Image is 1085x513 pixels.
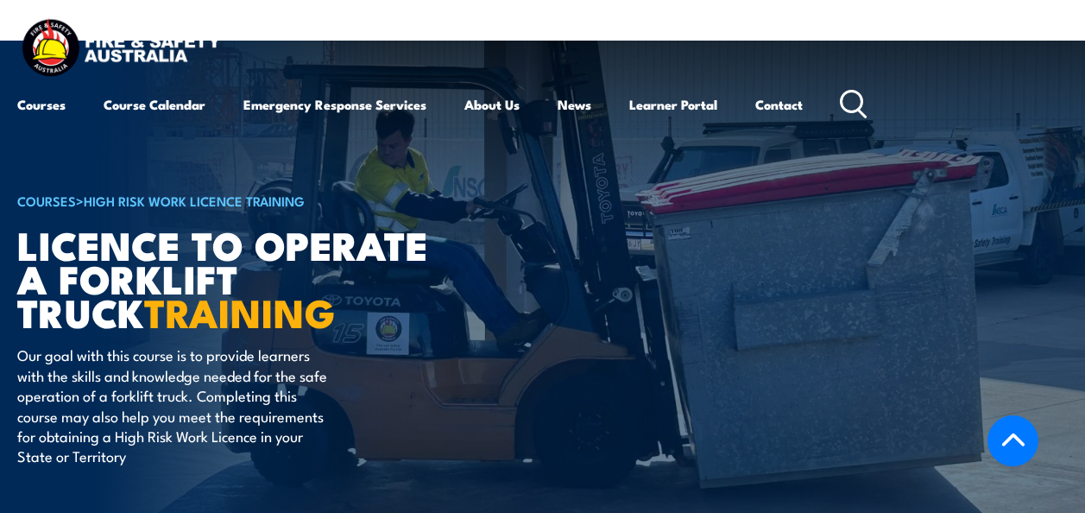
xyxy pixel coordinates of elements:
a: High Risk Work Licence Training [84,191,305,210]
a: Emergency Response Services [243,84,426,125]
p: Our goal with this course is to provide learners with the skills and knowledge needed for the saf... [17,345,332,465]
a: COURSES [17,191,76,210]
a: Courses [17,84,66,125]
a: About Us [464,84,520,125]
a: News [558,84,591,125]
a: Course Calendar [104,84,205,125]
a: Learner Portal [629,84,717,125]
h1: Licence to operate a forklift truck [17,227,444,328]
h6: > [17,190,444,211]
strong: TRAINING [144,282,336,341]
a: Contact [755,84,803,125]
